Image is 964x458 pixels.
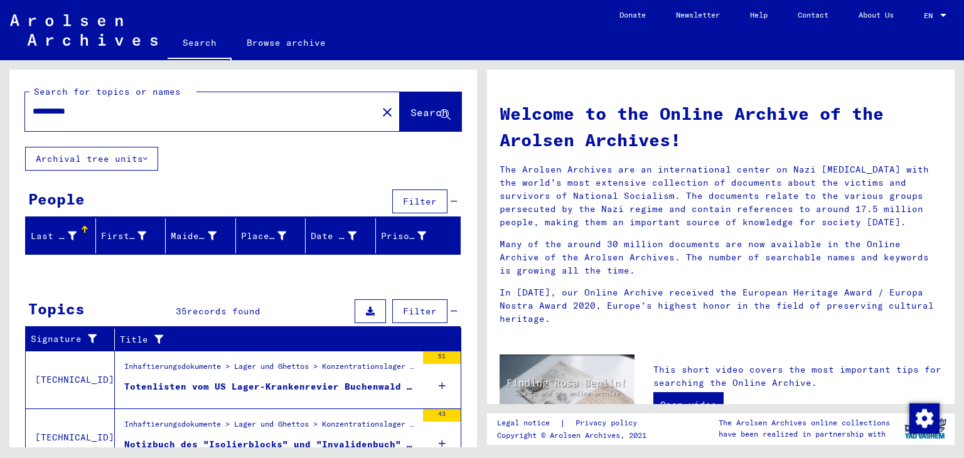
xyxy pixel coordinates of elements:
[10,14,158,46] img: Arolsen_neg.svg
[31,230,77,243] div: Last Name
[924,11,933,20] mat-select-trigger: EN
[124,418,417,436] div: Inhaftierungsdokumente > Lager und Ghettos > Konzentrationslager [GEOGRAPHIC_DATA] > Listenmateri...
[403,196,437,207] span: Filter
[311,226,375,246] div: Date of Birth
[403,306,437,317] span: Filter
[565,417,652,430] a: Privacy policy
[166,218,236,253] mat-header-cell: Maiden Name
[653,392,724,417] a: Open video
[375,99,400,124] button: Clear
[236,218,306,253] mat-header-cell: Place of Birth
[423,351,461,364] div: 51
[500,286,942,326] p: In [DATE], our Online Archive received the European Heritage Award / Europa Nostra Award 2020, Eu...
[34,86,181,97] mat-label: Search for topics or names
[500,100,942,153] h1: Welcome to the Online Archive of the Arolsen Archives!
[500,238,942,277] p: Many of the around 30 million documents are now available in the Online Archive of the Arolsen Ar...
[168,28,232,60] a: Search
[653,363,942,390] p: This short video covers the most important tips for searching the Online Archive.
[31,226,95,246] div: Last Name
[400,92,461,131] button: Search
[26,351,115,408] td: [TECHNICAL_ID]
[909,403,940,434] img: Zustimmung ändern
[306,218,376,253] mat-header-cell: Date of Birth
[26,218,96,253] mat-header-cell: Last Name
[497,430,652,441] p: Copyright © Arolsen Archives, 2021
[120,329,446,349] div: Title
[96,218,166,253] mat-header-cell: First Name
[176,306,187,317] span: 35
[500,354,635,428] img: video.jpg
[410,106,448,119] span: Search
[380,105,395,120] mat-icon: close
[101,226,166,246] div: First Name
[124,438,417,451] div: Notizbuch des "Isolierblocks" und "Invalidenbuch" des Außenkommandos [GEOGRAPHIC_DATA], [DATE] - ...
[187,306,260,317] span: records found
[311,230,356,243] div: Date of Birth
[171,230,217,243] div: Maiden Name
[120,333,430,346] div: Title
[124,380,417,393] div: Totenlisten vom US Lager-Krankenrevier Buchenwald (Sterbefälle nach der Befreiung), [DATE] - [DATE]
[232,28,341,58] a: Browse archive
[101,230,147,243] div: First Name
[719,429,890,440] p: have been realized in partnership with
[171,226,235,246] div: Maiden Name
[376,218,461,253] mat-header-cell: Prisoner #
[719,417,890,429] p: The Arolsen Archives online collections
[25,147,158,171] button: Archival tree units
[241,226,306,246] div: Place of Birth
[28,297,85,320] div: Topics
[497,417,652,430] div: |
[381,230,427,243] div: Prisoner #
[31,333,99,346] div: Signature
[500,163,942,229] p: The Arolsen Archives are an international center on Nazi [MEDICAL_DATA] with the world’s most ext...
[28,188,85,210] div: People
[392,189,447,213] button: Filter
[423,409,461,422] div: 43
[497,417,560,430] a: Legal notice
[381,226,446,246] div: Prisoner #
[241,230,287,243] div: Place of Birth
[902,413,949,444] img: yv_logo.png
[124,361,417,378] div: Inhaftierungsdokumente > Lager und Ghettos > Konzentrationslager [GEOGRAPHIC_DATA] > Listenmateri...
[31,329,114,349] div: Signature
[392,299,447,323] button: Filter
